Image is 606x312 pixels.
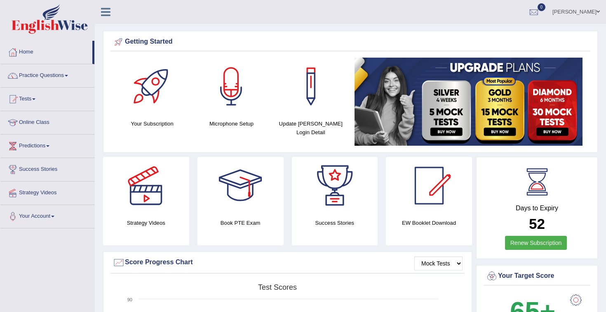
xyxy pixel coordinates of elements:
h4: Microphone Setup [196,119,267,128]
a: Home [0,41,92,61]
h4: Update [PERSON_NAME] Login Detail [275,119,346,137]
img: small5.jpg [355,58,583,146]
a: Online Class [0,111,94,132]
div: Score Progress Chart [113,256,463,269]
a: Your Account [0,205,94,226]
h4: Strategy Videos [103,219,189,227]
tspan: Test scores [258,283,297,291]
h4: Success Stories [292,219,378,227]
text: 90 [127,297,132,302]
div: Getting Started [113,36,588,48]
h4: Days to Expiry [486,205,588,212]
a: Strategy Videos [0,182,94,202]
h4: Your Subscription [117,119,188,128]
b: 52 [529,216,545,232]
a: Renew Subscription [505,236,567,250]
h4: Book PTE Exam [197,219,284,227]
a: Predictions [0,135,94,155]
div: Your Target Score [486,270,588,282]
h4: EW Booklet Download [386,219,472,227]
a: Tests [0,88,94,108]
a: Practice Questions [0,64,94,85]
span: 0 [538,3,546,11]
a: Success Stories [0,158,94,179]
